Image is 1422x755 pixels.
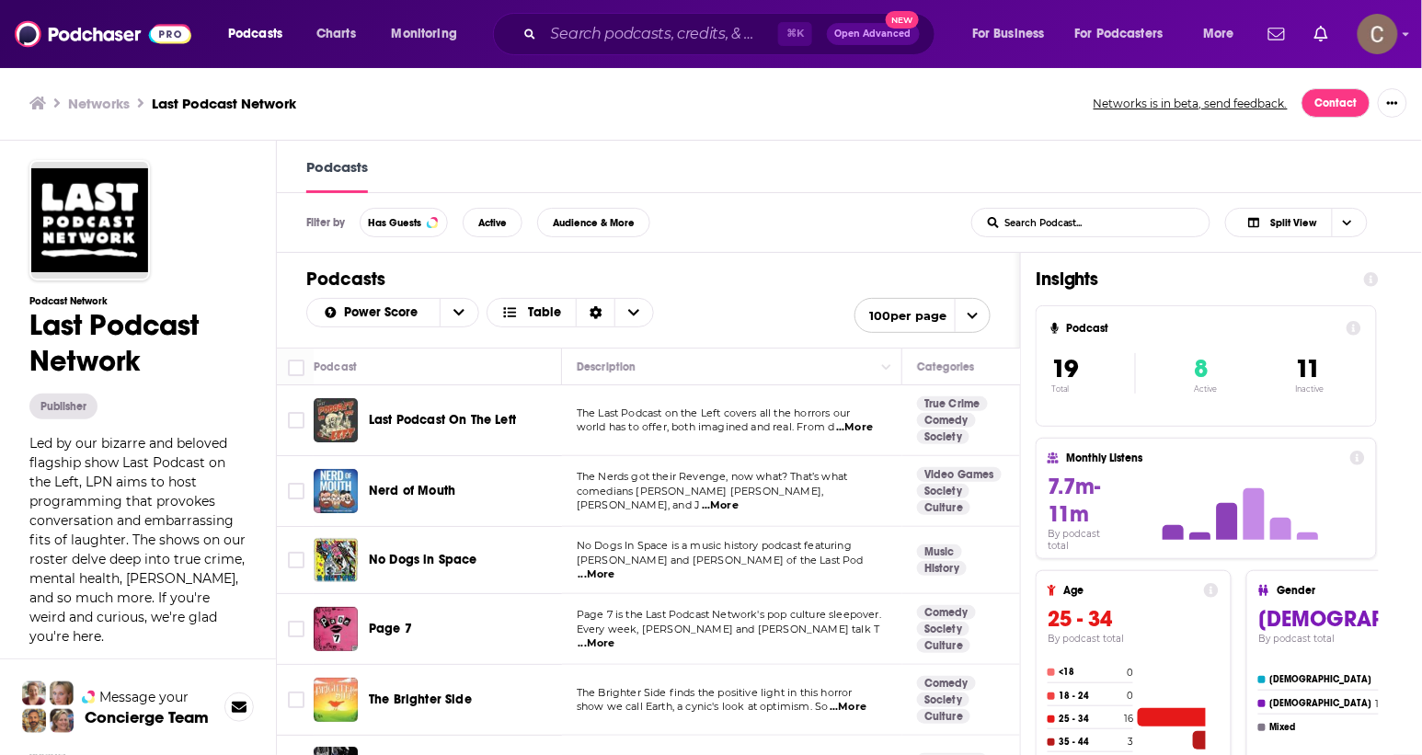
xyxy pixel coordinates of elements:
[1269,674,1376,685] h4: [DEMOGRAPHIC_DATA]
[463,208,522,237] button: Active
[22,681,46,705] img: Sydney Profile
[1358,14,1398,54] span: Logged in as clay.bolton
[576,299,614,326] div: Sort Direction
[314,678,358,722] img: The Brighter Side
[29,160,150,280] img: Last Podcast Network logo
[1195,384,1218,394] p: Active
[537,208,650,237] button: Audience & More
[577,356,636,378] div: Description
[379,19,481,49] button: open menu
[369,552,477,567] span: No Dogs in Space
[1087,96,1294,111] button: Networks is in beta, send feedback.
[1051,384,1135,394] p: Total
[577,406,850,419] span: The Last Podcast on the Left covers all the horrors our
[917,605,976,620] a: Comedy
[228,21,282,47] span: Podcasts
[29,307,247,379] h1: Last Podcast Network
[29,394,97,419] button: Publisher
[314,398,358,442] img: Last Podcast On The Left
[917,396,988,411] a: True Crime
[876,357,898,379] button: Column Actions
[1059,691,1123,702] h4: 18 - 24
[50,681,74,705] img: Jules Profile
[68,95,130,112] a: Networks
[1075,21,1164,47] span: For Podcasters
[369,482,455,500] a: Nerd of Mouth
[1375,698,1385,710] h4: 14
[1048,528,1123,552] h4: By podcast total
[288,552,304,568] span: Toggle select row
[369,412,516,428] span: Last Podcast On The Left
[369,621,412,636] span: Page 7
[577,470,848,483] span: The Nerds got their Revenge, now what? That’s what
[314,356,357,378] div: Podcast
[15,17,191,51] a: Podchaser - Follow, Share and Rate Podcasts
[314,469,358,513] a: Nerd of Mouth
[288,692,304,708] span: Toggle select row
[917,622,969,636] a: Society
[972,21,1045,47] span: For Business
[1269,722,1376,733] h4: Mixed
[577,608,881,621] span: Page 7 is the Last Podcast Network's pop culture sleepover.
[917,692,969,707] a: Society
[307,306,440,319] button: open menu
[1059,714,1120,725] h4: 25 - 34
[1051,353,1078,384] span: 19
[306,268,991,291] h1: Podcasts
[827,23,920,45] button: Open AdvancedNew
[528,306,561,319] span: Table
[917,413,976,428] a: Comedy
[478,218,507,228] span: Active
[306,216,345,229] h3: Filter by
[152,95,296,112] h3: Last Podcast Network
[215,19,306,49] button: open menu
[886,11,919,29] span: New
[22,709,46,733] img: Jon Profile
[1127,690,1133,702] h4: 0
[1358,14,1398,54] img: User Profile
[369,551,477,569] a: No Dogs in Space
[314,538,358,582] img: No Dogs in Space
[510,13,953,55] div: Search podcasts, credits, & more...
[288,483,304,499] span: Toggle select row
[917,484,969,498] a: Society
[1271,218,1317,228] span: Split View
[369,692,472,707] span: The Brighter Side
[959,19,1068,49] button: open menu
[306,298,479,327] h2: Choose List sort
[99,688,189,706] span: Message your
[917,429,969,444] a: Society
[1128,736,1133,748] h4: 3
[830,700,866,715] span: ...More
[917,561,967,576] a: History
[577,485,824,512] span: comedians [PERSON_NAME] [PERSON_NAME], [PERSON_NAME], and J
[778,22,812,46] span: ⌘ K
[487,298,655,327] button: Choose View
[368,218,421,228] span: Has Guests
[316,21,356,47] span: Charts
[1066,452,1342,464] h4: Monthly Listens
[577,539,852,552] span: No Dogs In Space is a music history podcast featuring
[917,709,970,724] a: Culture
[369,483,455,498] span: Nerd of Mouth
[1203,21,1234,47] span: More
[1269,698,1371,709] h4: [DEMOGRAPHIC_DATA]
[314,607,358,651] img: Page 7
[440,299,478,326] button: open menu
[1048,633,1219,645] h4: By podcast total
[1059,667,1123,678] h4: <18
[29,295,247,307] h3: Podcast Network
[544,19,778,49] input: Search podcasts, credits, & more...
[854,298,991,333] button: open menu
[1302,88,1370,118] a: Contact
[50,709,74,733] img: Barbara Profile
[288,621,304,637] span: Toggle select row
[1190,19,1257,49] button: open menu
[1295,353,1320,384] span: 11
[304,19,367,49] a: Charts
